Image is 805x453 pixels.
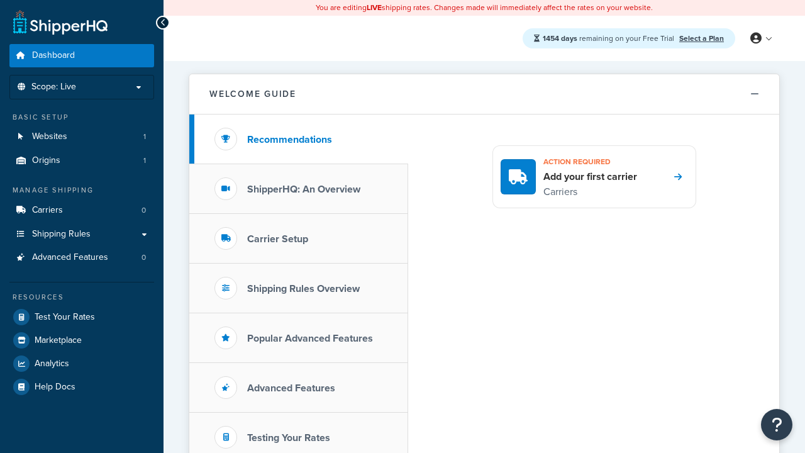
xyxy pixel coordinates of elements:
[32,131,67,142] span: Websites
[9,149,154,172] li: Origins
[543,170,637,184] h4: Add your first carrier
[9,352,154,375] a: Analytics
[32,155,60,166] span: Origins
[9,199,154,222] a: Carriers0
[143,131,146,142] span: 1
[247,233,308,245] h3: Carrier Setup
[9,199,154,222] li: Carriers
[247,432,330,444] h3: Testing Your Rates
[35,312,95,323] span: Test Your Rates
[543,33,676,44] span: remaining on your Free Trial
[35,335,82,346] span: Marketplace
[9,44,154,67] a: Dashboard
[35,382,75,393] span: Help Docs
[367,2,382,13] b: LIVE
[32,229,91,240] span: Shipping Rules
[9,125,154,148] a: Websites1
[9,223,154,246] a: Shipping Rules
[543,33,577,44] strong: 1454 days
[9,112,154,123] div: Basic Setup
[143,155,146,166] span: 1
[209,89,296,99] h2: Welcome Guide
[9,376,154,398] a: Help Docs
[247,383,335,394] h3: Advanced Features
[9,329,154,352] a: Marketplace
[35,359,69,369] span: Analytics
[9,185,154,196] div: Manage Shipping
[247,184,360,195] h3: ShipperHQ: An Overview
[247,134,332,145] h3: Recommendations
[9,246,154,269] li: Advanced Features
[32,205,63,216] span: Carriers
[543,154,637,170] h3: Action required
[543,184,637,200] p: Carriers
[761,409,792,440] button: Open Resource Center
[247,283,360,294] h3: Shipping Rules Overview
[9,125,154,148] li: Websites
[247,333,373,344] h3: Popular Advanced Features
[189,74,779,115] button: Welcome Guide
[32,50,75,61] span: Dashboard
[9,306,154,328] a: Test Your Rates
[9,246,154,269] a: Advanced Features0
[142,205,146,216] span: 0
[679,33,724,44] a: Select a Plan
[9,149,154,172] a: Origins1
[9,292,154,303] div: Resources
[32,252,108,263] span: Advanced Features
[31,82,76,92] span: Scope: Live
[142,252,146,263] span: 0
